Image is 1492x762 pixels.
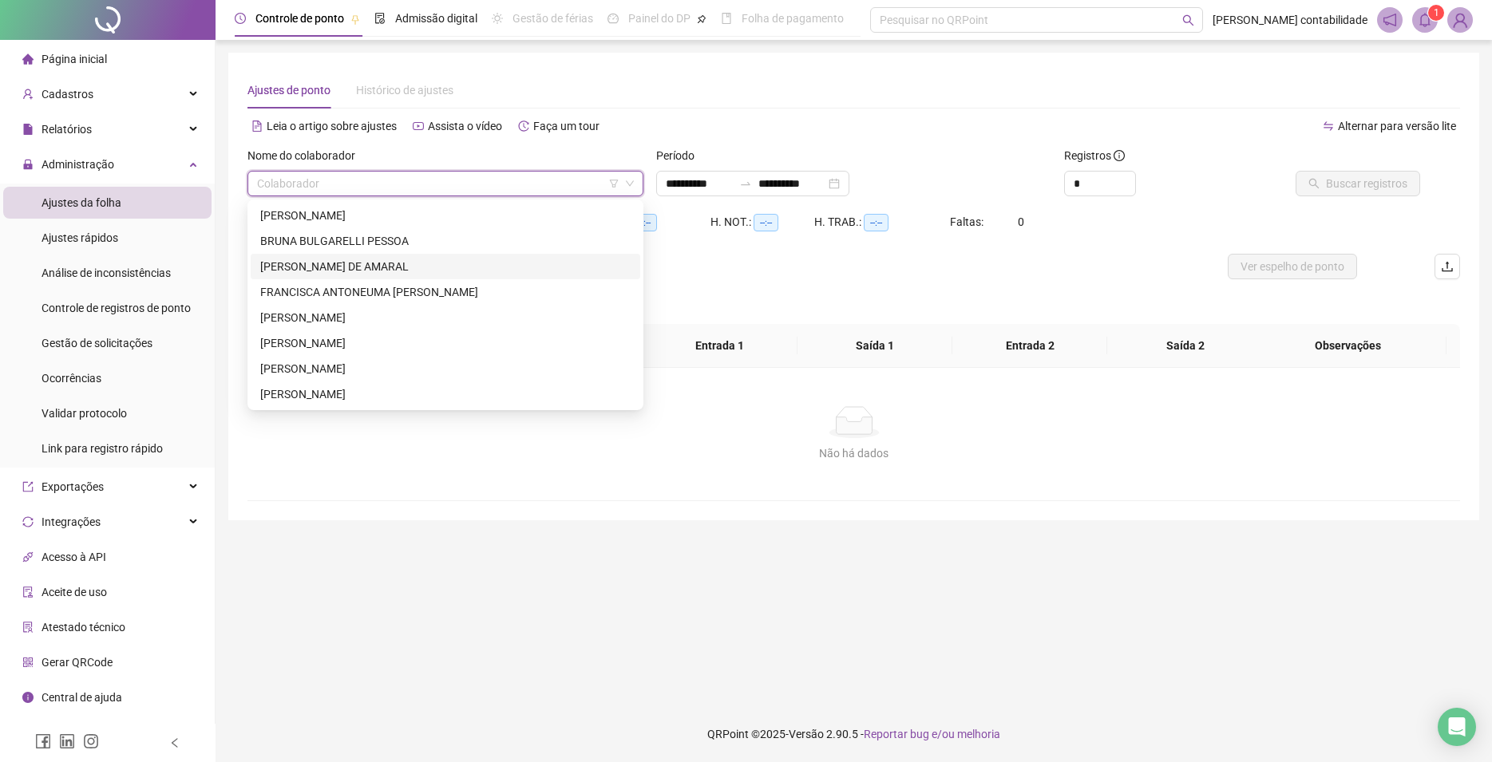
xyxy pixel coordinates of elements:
div: HE 3: [609,213,710,231]
span: search [1182,14,1194,26]
th: Entrada 1 [642,324,797,368]
span: Ajustes rápidos [42,231,118,244]
span: pushpin [350,14,360,24]
th: Saída 1 [797,324,952,368]
span: dashboard [607,13,619,24]
span: [PERSON_NAME] contabilidade [1213,11,1367,29]
span: 1 [1434,7,1439,18]
span: info-circle [1114,150,1125,161]
span: file [22,124,34,135]
span: Página inicial [42,53,107,65]
span: Alternar para versão lite [1338,120,1456,132]
div: [PERSON_NAME] [260,334,631,352]
div: [PERSON_NAME] DE AMARAL [260,258,631,275]
div: RAFAELA MARIA DOS SANTOS [251,330,640,356]
span: lock [22,159,34,170]
span: Gestão de férias [513,12,593,25]
th: Observações [1249,324,1446,368]
button: Ver espelho de ponto [1228,254,1357,279]
span: facebook [35,733,51,749]
span: Controle de registros de ponto [42,302,191,314]
div: VITOR PEREIRA DA COSTA [251,381,640,407]
span: solution [22,622,34,633]
span: Faça um tour [533,120,600,132]
span: qrcode [22,657,34,668]
span: Ajustes de ponto [247,84,330,97]
span: Aceite de uso [42,586,107,598]
span: Registros [1064,147,1125,164]
span: Gerar QRCode [42,656,113,669]
span: file-text [251,120,263,132]
span: Gestão de solicitações [42,337,152,349]
span: Assista o vídeo [428,120,502,132]
span: 0 [1018,215,1024,228]
button: Buscar registros [1296,171,1420,196]
span: Cadastros [42,88,93,101]
span: Ajustes da folha [42,196,121,209]
th: Entrada 2 [952,324,1107,368]
div: BRUNA BULGARELLI PESSOA [260,232,631,250]
span: Administração [42,158,114,171]
div: [PERSON_NAME] [260,207,631,224]
span: filter [609,179,619,188]
span: Faltas: [950,215,986,228]
div: JOSE LUIS NOVAIS SANTOS [251,305,640,330]
div: H. TRAB.: [814,213,950,231]
span: Painel do DP [628,12,691,25]
span: to [739,177,752,190]
span: Versão [789,728,824,740]
footer: QRPoint © 2025 - 2.90.5 - [216,706,1492,762]
span: down [625,179,635,188]
span: api [22,551,34,563]
span: Exportações [42,480,104,493]
span: Folha de pagamento [742,12,844,25]
div: H. NOT.: [710,213,814,231]
span: Atestado técnico [42,621,125,634]
span: book [721,13,732,24]
span: Leia o artigo sobre ajustes [267,120,397,132]
span: --:-- [754,214,778,231]
span: bell [1418,13,1432,27]
span: Análise de inconsistências [42,267,171,279]
span: sync [22,516,34,527]
span: Reportar bug e/ou melhoria [864,728,1000,740]
div: [PERSON_NAME] [260,360,631,377]
label: Período [656,147,705,164]
span: youtube [413,120,424,132]
div: BRUNA BULGARELLI PESSOA [251,228,640,254]
span: file-done [374,13,386,24]
span: user-add [22,89,34,100]
img: 83788 [1448,8,1472,32]
span: Observações [1262,337,1434,354]
span: audit [22,586,34,598]
div: VALERIA BARBOSA [251,356,640,381]
div: Não há dados [267,444,1441,462]
label: Nome do colaborador [247,147,366,164]
span: Integrações [42,515,101,528]
span: Acesso à API [42,551,106,563]
span: history [518,120,529,132]
div: FRANCISCA ANTONEUMA DA SILVA [251,279,640,305]
span: swap-right [739,177,752,190]
th: Saída 2 [1107,324,1262,368]
span: upload [1441,260,1454,273]
div: ELZA RAMOS DE AMARAL [251,254,640,279]
span: linkedin [59,733,75,749]
span: notification [1383,13,1397,27]
span: pushpin [697,14,706,24]
span: instagram [83,733,99,749]
span: Controle de ponto [255,12,344,25]
span: Ocorrências [42,372,101,385]
div: ADRIANA DE MORAIS DE PAULA [251,203,640,228]
span: Admissão digital [395,12,477,25]
div: [PERSON_NAME] [260,385,631,403]
div: [PERSON_NAME] [260,309,631,326]
div: FRANCISCA ANTONEUMA [PERSON_NAME] [260,283,631,301]
span: Central de ajuda [42,691,122,704]
span: home [22,53,34,65]
span: sun [492,13,503,24]
span: info-circle [22,692,34,703]
span: Relatórios [42,123,92,136]
span: --:-- [632,214,657,231]
span: Link para registro rápido [42,442,163,455]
